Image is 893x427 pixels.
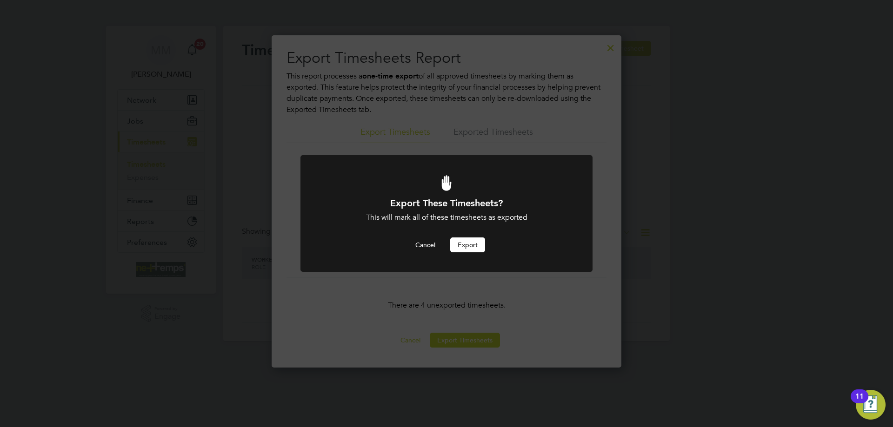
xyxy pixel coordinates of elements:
[408,237,443,252] button: Cancel
[326,213,567,223] div: This will mark all of these timesheets as exported
[856,390,886,420] button: Open Resource Center, 11 new notifications
[326,197,567,209] h1: Export These Timesheets?
[855,396,864,408] div: 11
[450,237,485,252] button: Export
